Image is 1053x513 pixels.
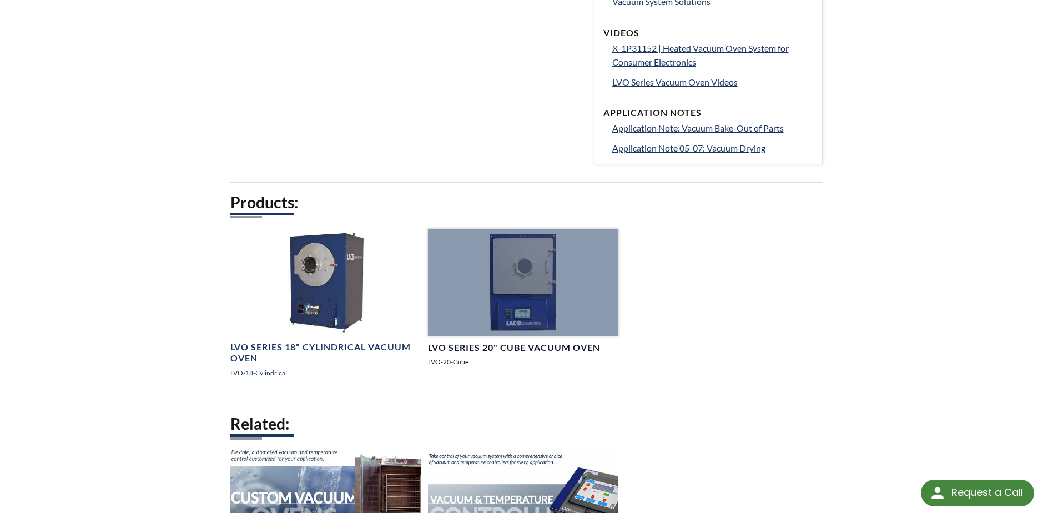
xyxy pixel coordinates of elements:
span: Application Note: Vacuum Bake-Out of Parts [612,123,784,133]
h2: Related: [230,414,822,434]
a: X-1P31152 | Heated Vacuum Oven System for Consumer Electronics [612,41,813,69]
p: LVO-18-Cylindrical [230,368,421,378]
a: Vacuum Oven Cube Front Aluminum Door, front viewLVO Series 20" Cube Vacuum OvenLVO-20-Cube [428,229,618,376]
h4: LVO Series 20" Cube Vacuum Oven [428,342,600,354]
div: Request a Call [921,480,1034,506]
h2: Products: [230,192,822,213]
p: LVO-20-Cube [428,356,618,367]
a: Application Note: Vacuum Bake-Out of Parts [612,121,813,135]
h4: Application Notes [603,107,813,119]
a: Application Note 05-07: Vacuum Drying [612,141,813,155]
a: LVO Series Vacuum Oven Videos [612,75,813,89]
h4: LVO Series 18" Cylindrical Vacuum Oven [230,341,421,365]
span: LVO Series Vacuum Oven Videos [612,77,738,87]
h4: Videos [603,27,813,39]
img: round button [929,484,946,502]
a: Vacuum Oven Cylindrical Chamber front angle viewLVO Series 18" Cylindrical Vacuum OvenLVO-18-Cyli... [230,229,421,387]
div: Request a Call [951,480,1023,505]
span: X-1P31152 | Heated Vacuum Oven System for Consumer Electronics [612,43,789,68]
span: Application Note 05-07: Vacuum Drying [612,143,765,153]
